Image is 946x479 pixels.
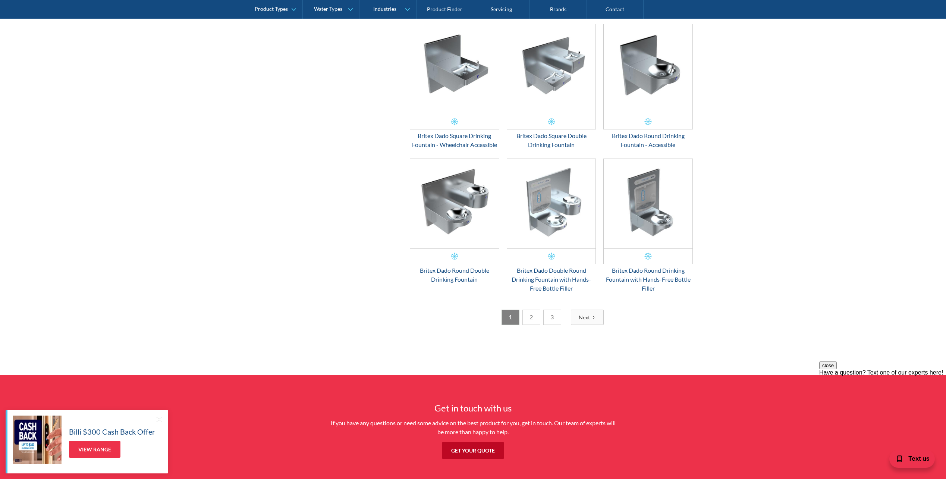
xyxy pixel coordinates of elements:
[819,361,946,451] iframe: podium webchat widget prompt
[69,426,155,437] h5: Billi $300 Cash Back Offer
[410,24,499,149] a: Britex Dado Square Drinking Fountain - Wheelchair AccessibleBritex Dado Square Drinking Fountain ...
[442,442,504,459] a: Get your quote
[603,159,693,293] a: Britex Dado Round Drinking Fountain with Hands-Free Bottle FillerBritex Dado Round Drinking Fount...
[543,310,561,325] a: 3
[604,159,692,248] img: Britex Dado Round Drinking Fountain with Hands-Free Bottle Filler
[328,419,619,436] p: If you have any questions or need some advice on the best product for you, get in touch. Our team...
[604,24,692,114] img: Britex Dado Round Drinking Fountain - Accessible
[410,310,693,325] div: List
[410,159,499,248] img: Britex Dado Round Double Drinking Fountain
[410,159,499,284] a: Britex Dado Round Double Drinking FountainBritex Dado Round Double Drinking Fountain
[507,266,596,293] div: Britex Dado Double Round Drinking Fountain with Hands-Free Bottle Filler
[328,401,619,415] h4: Get in touch with us
[410,266,499,284] div: Britex Dado Round Double Drinking Fountain
[507,24,596,114] img: Britex Dado Square Double Drinking Fountain
[69,441,120,458] a: View Range
[255,6,288,12] div: Product Types
[522,310,540,325] a: 2
[410,131,499,149] div: Britex Dado Square Drinking Fountain - Wheelchair Accessible
[410,24,499,114] img: Britex Dado Square Drinking Fountain - Wheelchair Accessible
[603,266,693,293] div: Britex Dado Round Drinking Fountain with Hands-Free Bottle Filler
[507,131,596,149] div: Britex Dado Square Double Drinking Fountain
[373,6,396,12] div: Industries
[571,310,604,325] a: Next Page
[507,159,596,248] img: Britex Dado Double Round Drinking Fountain with Hands-Free Bottle Filler
[507,24,596,149] a: Britex Dado Square Double Drinking FountainBritex Dado Square Double Drinking Fountain
[603,24,693,149] a: Britex Dado Round Drinking Fountain - AccessibleBritex Dado Round Drinking Fountain - Accessible
[871,442,946,479] iframe: podium webchat widget bubble
[502,310,519,325] a: 1
[314,6,342,12] div: Water Types
[579,313,590,321] div: Next
[507,159,596,293] a: Britex Dado Double Round Drinking Fountain with Hands-Free Bottle FillerBritex Dado Double Round ...
[13,416,62,464] img: Billi $300 Cash Back Offer
[603,131,693,149] div: Britex Dado Round Drinking Fountain - Accessible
